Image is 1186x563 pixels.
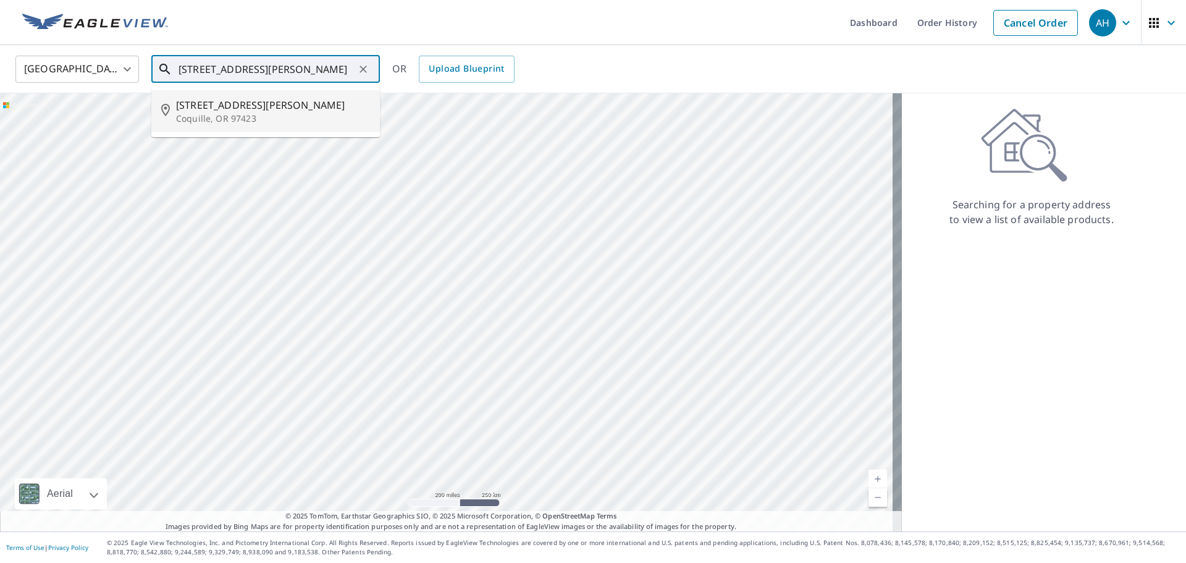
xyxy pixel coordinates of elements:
[419,56,514,83] a: Upload Blueprint
[868,488,887,507] a: Current Level 5, Zoom Out
[355,61,372,78] button: Clear
[176,112,370,125] p: Coquille, OR 97423
[597,511,617,520] a: Terms
[43,478,77,509] div: Aerial
[429,61,504,77] span: Upload Blueprint
[868,470,887,488] a: Current Level 5, Zoom In
[107,538,1180,557] p: © 2025 Eagle View Technologies, Inc. and Pictometry International Corp. All Rights Reserved. Repo...
[22,14,168,32] img: EV Logo
[15,478,107,509] div: Aerial
[542,511,594,520] a: OpenStreetMap
[949,197,1114,227] p: Searching for a property address to view a list of available products.
[6,543,44,552] a: Terms of Use
[285,511,617,522] span: © 2025 TomTom, Earthstar Geographics SIO, © 2025 Microsoft Corporation, ©
[6,544,88,551] p: |
[176,98,370,112] span: [STREET_ADDRESS][PERSON_NAME]
[48,543,88,552] a: Privacy Policy
[1089,9,1116,36] div: AH
[179,52,355,87] input: Search by address or latitude-longitude
[15,52,139,87] div: [GEOGRAPHIC_DATA]
[392,56,515,83] div: OR
[993,10,1078,36] a: Cancel Order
